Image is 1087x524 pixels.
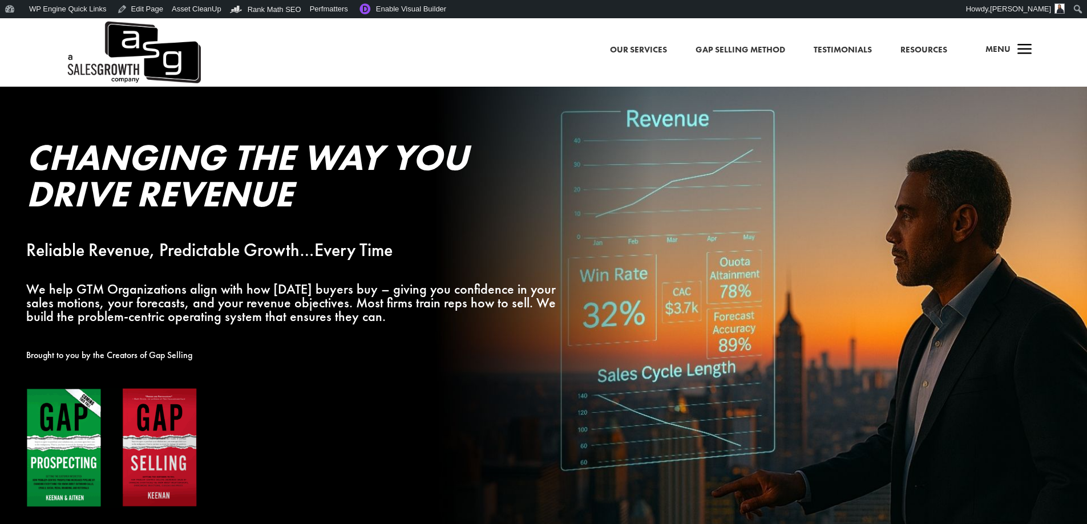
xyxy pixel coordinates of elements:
p: Reliable Revenue, Predictable Growth…Every Time [26,243,561,257]
p: We help GTM Organizations align with how [DATE] buyers buy – giving you confidence in your sales ... [26,282,561,323]
span: [PERSON_NAME] [990,5,1051,13]
span: Menu [985,43,1011,55]
a: Resources [900,43,947,58]
img: Gap Books [26,388,197,508]
a: A Sales Growth Company Logo [66,18,201,87]
a: Gap Selling Method [696,43,785,58]
a: Our Services [610,43,667,58]
img: ASG Co. Logo [66,18,201,87]
span: a [1013,39,1036,62]
a: Testimonials [814,43,872,58]
span: Rank Math SEO [248,5,301,14]
p: Brought to you by the Creators of Gap Selling [26,348,561,362]
h2: Changing the Way You Drive Revenue [26,139,561,218]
